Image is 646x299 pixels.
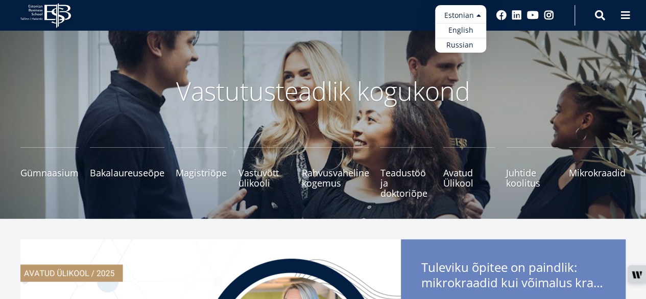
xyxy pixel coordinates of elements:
[527,10,539,20] a: Youtube
[569,168,626,178] span: Mikrokraadid
[301,168,369,188] span: Rahvusvaheline kogemus
[20,168,79,178] span: Gümnaasium
[380,168,432,198] span: Teadustöö ja doktoriõpe
[90,168,164,178] span: Bakalaureuseõpe
[176,147,227,198] a: Magistriõpe
[512,10,522,20] a: Linkedin
[53,76,594,106] p: Vastutusteadlik kogukond
[301,147,369,198] a: Rahvusvaheline kogemus
[435,23,486,38] a: English
[435,38,486,53] a: Russian
[238,147,290,198] a: Vastuvõtt ülikooli
[238,168,290,188] span: Vastuvõtt ülikooli
[421,260,605,293] span: Tuleviku õpitee on paindlik:
[443,147,495,198] a: Avatud Ülikool
[421,275,605,290] span: mikrokraadid kui võimalus kraadini jõudmiseks
[569,147,626,198] a: Mikrokraadid
[443,168,495,188] span: Avatud Ülikool
[506,147,558,198] a: Juhtide koolitus
[506,168,558,188] span: Juhtide koolitus
[176,168,227,178] span: Magistriõpe
[380,147,432,198] a: Teadustöö ja doktoriõpe
[20,147,79,198] a: Gümnaasium
[90,147,164,198] a: Bakalaureuseõpe
[496,10,507,20] a: Facebook
[544,10,554,20] a: Instagram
